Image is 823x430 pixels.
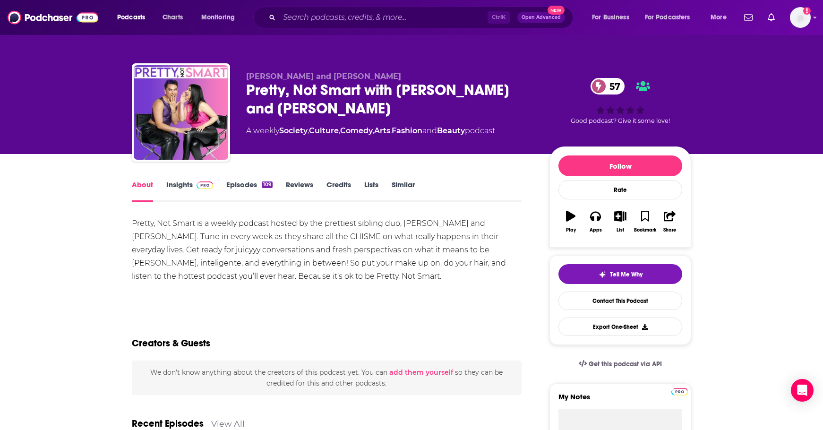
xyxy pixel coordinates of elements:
[591,78,625,95] a: 57
[226,180,273,202] a: Episodes109
[608,205,633,239] button: List
[617,227,624,233] div: List
[132,337,210,349] h2: Creators & Guests
[791,379,814,402] div: Open Intercom Messenger
[339,126,340,135] span: ,
[610,271,643,278] span: Tell Me Why
[633,205,657,239] button: Bookmark
[740,9,756,26] a: Show notifications dropdown
[246,72,401,81] span: [PERSON_NAME] and [PERSON_NAME]
[558,292,682,310] a: Contact This Podcast
[374,126,390,135] a: Arts
[517,12,565,23] button: Open AdvancedNew
[558,205,583,239] button: Play
[326,180,351,202] a: Credits
[286,180,313,202] a: Reviews
[364,180,378,202] a: Lists
[571,353,669,376] a: Get this podcast via API
[634,227,656,233] div: Bookmark
[392,126,422,135] a: Fashion
[392,180,415,202] a: Similar
[571,117,670,124] span: Good podcast? Give it some love!
[764,9,779,26] a: Show notifications dropdown
[671,388,688,396] img: Podchaser Pro
[590,227,602,233] div: Apps
[309,126,339,135] a: Culture
[262,181,273,188] div: 109
[585,10,641,25] button: open menu
[658,205,682,239] button: Share
[592,11,629,24] span: For Business
[488,11,510,24] span: Ctrl K
[111,10,157,25] button: open menu
[156,10,189,25] a: Charts
[197,181,213,189] img: Podchaser Pro
[522,15,561,20] span: Open Advanced
[340,126,373,135] a: Comedy
[389,369,453,376] button: add them yourself
[711,11,727,24] span: More
[8,9,98,26] img: Podchaser - Follow, Share and Rate Podcasts
[639,10,704,25] button: open menu
[558,392,682,409] label: My Notes
[790,7,811,28] button: Show profile menu
[132,217,522,283] div: Pretty, Not Smart is a weekly podcast hosted by the prettiest sibling duo, [PERSON_NAME] and [PER...
[558,155,682,176] button: Follow
[583,205,608,239] button: Apps
[166,180,213,202] a: InsightsPodchaser Pro
[134,65,228,160] img: Pretty, Not Smart with Louie and Yoatzi Castro
[566,227,576,233] div: Play
[548,6,565,15] span: New
[117,11,145,24] span: Podcasts
[558,180,682,199] div: Rate
[600,78,625,95] span: 57
[150,368,503,387] span: We don't know anything about the creators of this podcast yet . You can so they can be credited f...
[373,126,374,135] span: ,
[132,418,204,430] a: Recent Episodes
[589,360,662,368] span: Get this podcast via API
[790,7,811,28] span: Logged in as kathrynwhite
[645,11,690,24] span: For Podcasters
[201,11,235,24] span: Monitoring
[308,126,309,135] span: ,
[549,72,691,130] div: 57Good podcast? Give it some love!
[246,125,495,137] div: A weekly podcast
[262,7,582,28] div: Search podcasts, credits, & more...
[437,126,465,135] a: Beauty
[558,318,682,336] button: Export One-Sheet
[599,271,606,278] img: tell me why sparkle
[422,126,437,135] span: and
[671,387,688,396] a: Pro website
[195,10,247,25] button: open menu
[390,126,392,135] span: ,
[211,419,245,429] a: View All
[132,180,153,202] a: About
[558,264,682,284] button: tell me why sparkleTell Me Why
[704,10,738,25] button: open menu
[163,11,183,24] span: Charts
[279,10,488,25] input: Search podcasts, credits, & more...
[803,7,811,15] svg: Add a profile image
[790,7,811,28] img: User Profile
[279,126,308,135] a: Society
[663,227,676,233] div: Share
